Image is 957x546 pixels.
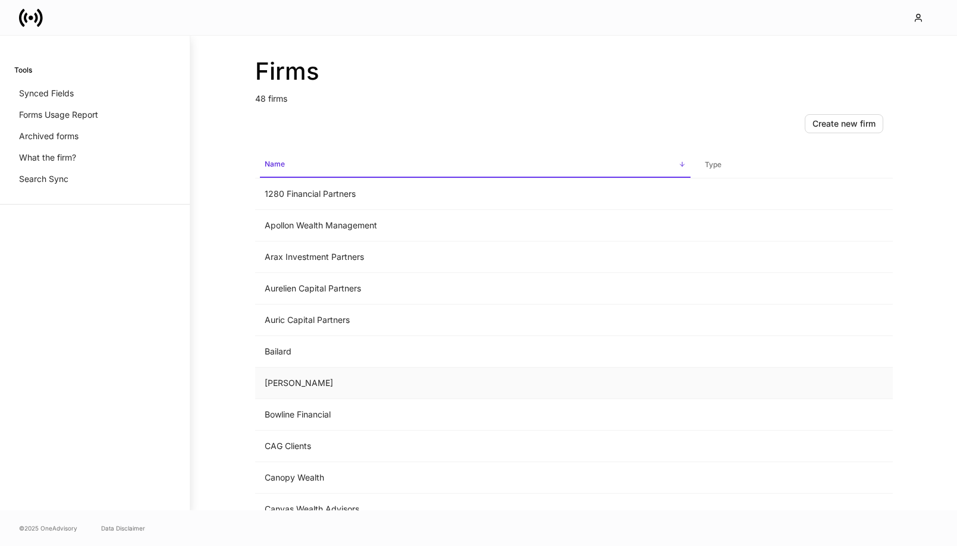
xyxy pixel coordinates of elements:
button: Create new firm [805,114,883,133]
td: CAG Clients [255,431,695,462]
td: Bailard [255,336,695,368]
h2: Firms [255,57,893,86]
a: Data Disclaimer [101,523,145,533]
a: Forms Usage Report [14,104,175,125]
td: Bowline Financial [255,399,695,431]
p: Forms Usage Report [19,109,98,121]
p: Search Sync [19,173,68,185]
p: Synced Fields [19,87,74,99]
td: Auric Capital Partners [255,305,695,336]
span: Type [700,153,888,177]
td: Canopy Wealth [255,462,695,494]
td: Aurelien Capital Partners [255,273,695,305]
td: Canvas Wealth Advisors [255,494,695,525]
td: Apollon Wealth Management [255,210,695,241]
a: Synced Fields [14,83,175,104]
p: 48 firms [255,86,893,105]
a: Search Sync [14,168,175,190]
a: What the firm? [14,147,175,168]
h6: Type [705,159,721,170]
a: Archived forms [14,125,175,147]
p: Archived forms [19,130,79,142]
td: 1280 Financial Partners [255,178,695,210]
div: Create new firm [812,118,876,130]
td: Arax Investment Partners [255,241,695,273]
h6: Tools [14,64,32,76]
p: What the firm? [19,152,76,164]
span: © 2025 OneAdvisory [19,523,77,533]
span: Name [260,152,691,178]
td: [PERSON_NAME] [255,368,695,399]
h6: Name [265,158,285,170]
